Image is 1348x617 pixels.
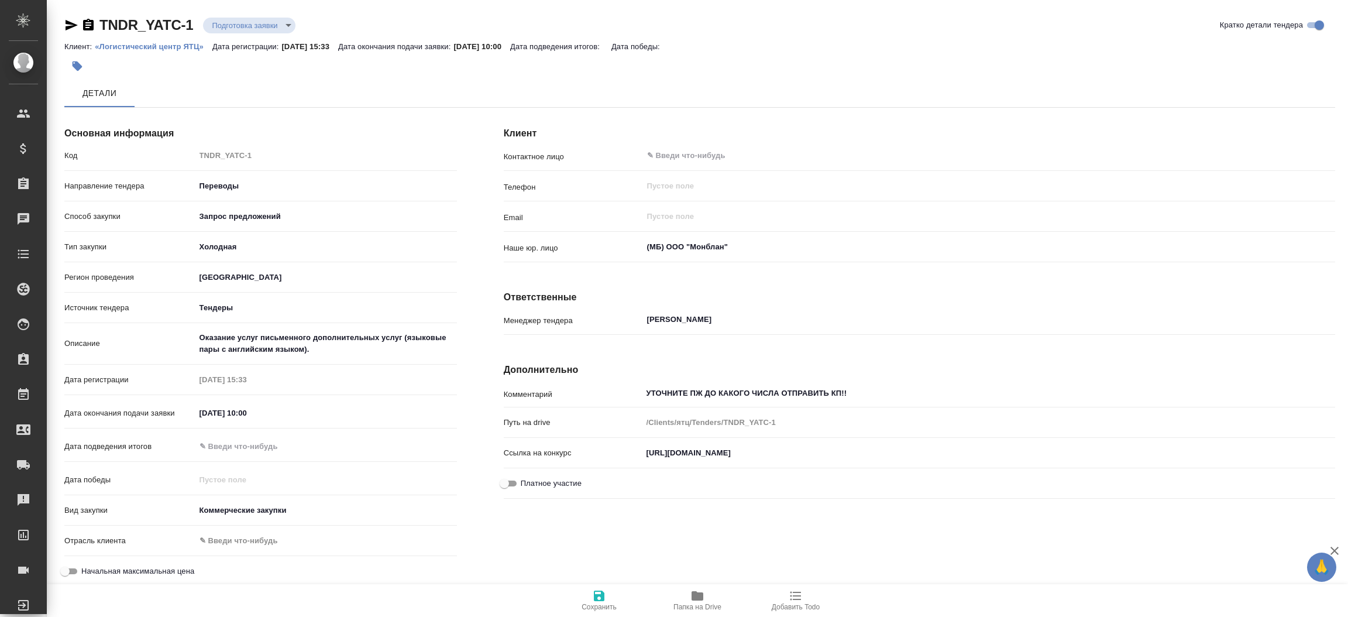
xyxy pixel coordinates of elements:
a: «Логистический центр ЯТЦ» [95,41,212,51]
textarea: УТОЧНИТЕ ПЖ ДО КАКОГО ЧИСЛА ОТПРАВИТЬ КП!! [642,383,1335,403]
p: Дата регистрации: [212,42,281,51]
button: Сохранить [550,584,648,617]
input: ✎ Введи что-нибудь [646,149,1292,163]
h4: Ответственные [504,290,1335,304]
p: [DATE] 10:00 [453,42,510,51]
button: Скопировать ссылку [81,18,95,32]
input: Пустое поле [195,371,298,388]
p: Наше юр. лицо [504,242,642,254]
span: Сохранить [582,603,617,611]
input: ✎ Введи что-нибудь [195,438,298,455]
input: Пустое поле [195,471,298,488]
textarea: Оказание услуг письменного дополнительных услуг (языковые пары с английским языком). [195,328,457,359]
p: Код [64,150,195,162]
button: 🙏 [1307,553,1336,582]
input: Пустое поле [646,210,1308,224]
span: Папка на Drive [673,603,721,611]
div: [GEOGRAPHIC_DATA] [195,268,457,287]
button: Папка на Drive [648,584,747,617]
p: «Логистический центр ЯТЦ» [95,42,212,51]
p: Телефон [504,181,642,193]
div: ✎ Введи что-нибудь [200,535,443,547]
input: Пустое поле [646,179,1308,193]
span: Начальная максимальная цена [81,565,194,577]
span: 🙏 [1312,555,1332,580]
p: Дата победы [64,474,195,486]
h4: Клиент [504,126,1335,140]
span: Кратко детали тендера [1220,19,1303,31]
button: Скопировать ссылку для ЯМессенджера [64,18,78,32]
button: Подготовка заявки [209,20,281,30]
p: Дата подведения итогов: [510,42,603,51]
p: Вид закупки [64,505,195,516]
input: Пустое поле [642,414,1335,431]
button: Open [1329,246,1331,248]
p: Направление тендера [64,180,195,192]
input: ✎ Введи что-нибудь [195,405,298,421]
div: [GEOGRAPHIC_DATA] [195,298,457,318]
p: Дата окончания подачи заявки: [338,42,453,51]
button: Добавить Todo [747,584,845,617]
p: Тип закупки [64,241,195,253]
span: Платное участие [521,478,582,489]
p: Комментарий [504,389,642,400]
h4: Дополнительно [504,363,1335,377]
input: ✎ Введи что-нибудь [642,444,1335,461]
p: Email [504,212,642,224]
p: Источник тендера [64,302,195,314]
p: Способ закупки [64,211,195,222]
p: Контактное лицо [504,151,642,163]
div: Запрос предложений [195,207,457,227]
input: Пустое поле [195,147,457,164]
span: Добавить Todo [772,603,820,611]
p: Путь на drive [504,417,642,429]
p: Дата подведения итогов [64,441,195,453]
div: Коммерческие закупки [195,501,457,520]
button: Добавить тэг [64,53,90,79]
p: Дата окончания подачи заявки [64,407,195,419]
button: Open [1329,318,1331,321]
p: Менеджер тендера [504,315,642,327]
p: Дата регистрации [64,374,195,386]
p: Отрасль клиента [64,535,195,547]
div: ✎ Введи что-нибудь [195,531,457,551]
a: TNDR_YATC-1 [99,17,194,33]
div: Переводы [195,176,457,196]
span: Детали [71,86,128,101]
p: Клиент: [64,42,95,51]
div: Холодная [195,237,457,257]
p: Регион проведения [64,272,195,283]
div: Подготовка заявки [203,18,295,33]
button: Open [1329,155,1331,157]
p: Дата победы: [611,42,663,51]
p: [DATE] 15:33 [281,42,338,51]
h4: Основная информация [64,126,457,140]
p: Описание [64,338,195,349]
p: Ссылка на конкурс [504,447,642,459]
